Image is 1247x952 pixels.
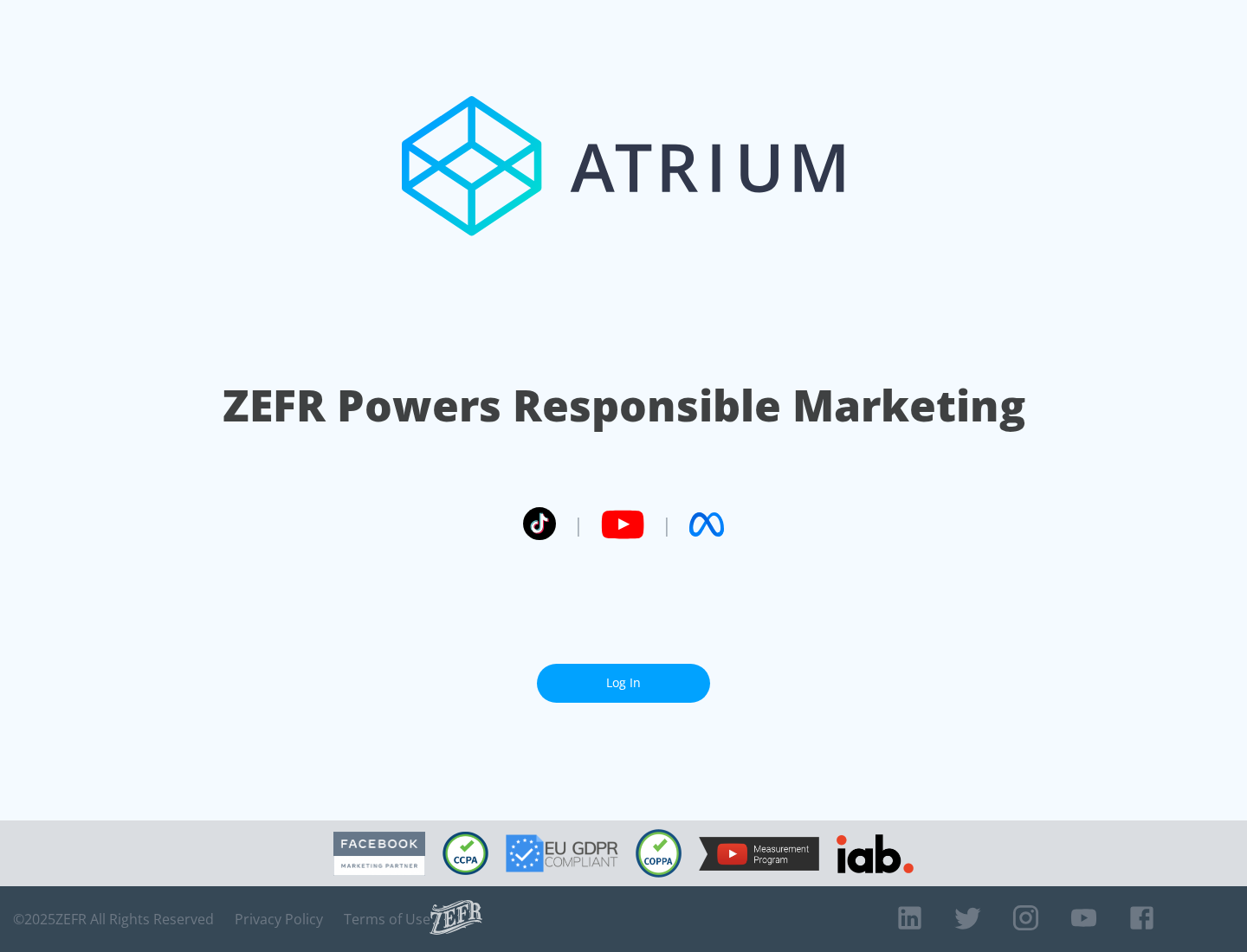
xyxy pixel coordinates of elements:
img: CCPA Compliant [443,832,488,875]
img: GDPR Compliant [506,834,618,872]
a: Log In [537,664,710,703]
img: IAB [837,834,914,873]
span: | [573,511,584,537]
img: YouTube Measurement Program [699,837,819,871]
a: Privacy Policy [235,910,323,928]
h1: ZEFR Powers Responsible Marketing [223,376,1025,435]
img: Facebook Marketing Partner [333,832,425,876]
span: | [662,511,672,537]
span: © 2025 ZEFR All Rights Reserved [13,910,214,928]
a: Terms of Use [344,910,430,928]
img: COPPA Compliant [636,829,682,878]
